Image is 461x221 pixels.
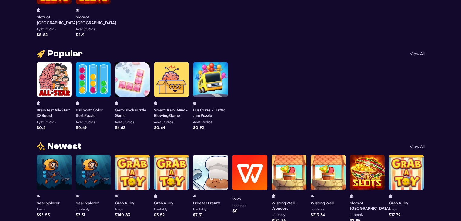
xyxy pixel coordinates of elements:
img: ios [37,101,40,105]
p: Torox [389,208,397,211]
p: Ayet Studios [76,120,95,124]
p: $ 0 [232,209,237,213]
img: android [311,194,314,198]
p: Lootably [154,208,168,211]
img: ios [115,101,118,105]
p: $ 213.34 [311,213,325,216]
img: ios [37,8,40,12]
h3: Bus Craze - Traffic Jam Puzzle [193,107,228,118]
p: $ 95.55 [37,213,50,216]
h3: Grab A Toy [154,200,173,206]
h3: Wishing Well : Wonders [272,200,306,211]
h3: Sea Explorer [76,200,99,206]
p: Lootably [193,208,207,211]
h3: Slots of [GEOGRAPHIC_DATA] [37,14,77,25]
p: $ 0.2 [37,126,45,129]
p: View All [410,51,425,56]
p: $ 17.79 [389,213,400,216]
p: Ayet Studios [76,28,95,31]
img: android [37,194,40,198]
p: Lootably [350,213,363,216]
img: ios [76,101,79,105]
h3: Sea Explorer [37,200,60,206]
p: $ 8.82 [37,33,48,36]
p: $ 140.83 [115,213,130,216]
h3: Brain Test All-Star: IQ Boost [37,107,72,118]
img: android [193,194,196,198]
span: Popular [47,49,83,58]
img: ios [154,194,157,198]
img: ios [272,194,275,198]
p: Ayet Studios [37,120,56,124]
p: Ayet Studios [154,120,173,124]
img: android [76,8,79,12]
img: rocket [37,49,45,58]
img: news [37,142,45,150]
h3: Grab A Toy [115,200,134,206]
p: Torox [37,208,45,211]
img: ios [154,101,157,105]
img: ios [350,194,353,198]
p: Lootably [232,204,246,207]
img: ios [193,101,196,105]
p: $ 7.31 [76,213,85,216]
h3: WPS [232,196,241,202]
p: Ayet Studios [37,28,56,31]
h3: Slots of [GEOGRAPHIC_DATA] [350,200,390,211]
p: $ 7.31 [193,213,202,216]
p: Lootably [311,208,324,211]
p: View All [410,144,425,148]
p: $ 6.62 [115,126,125,129]
h3: Freezer Frenzy [193,200,220,206]
h3: Smart Brain: Mind-Blowing Game [154,107,189,118]
img: iphone/ipad [389,194,392,198]
h3: Grab A Toy [389,200,408,206]
h3: Wishing Well [311,200,334,206]
p: Ayet Studios [115,120,134,124]
p: $ 4.9 [76,33,84,36]
h3: Gem Block Puzzle Game [115,107,150,118]
span: Newest [47,142,81,150]
p: $ 0.92 [193,126,204,129]
p: Torox [115,208,123,211]
p: Ayet Studios [193,120,212,124]
p: $ 0.69 [76,126,87,129]
h3: Ball Sort: Color Sort Puzzle [76,107,111,118]
p: Lootably [272,213,285,216]
p: Lootably [76,208,89,211]
p: $ 3.52 [154,213,165,216]
img: android [76,194,79,198]
p: $ 0.64 [154,126,165,129]
h3: Slots of [GEOGRAPHIC_DATA] [76,14,116,25]
img: android [115,194,118,198]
